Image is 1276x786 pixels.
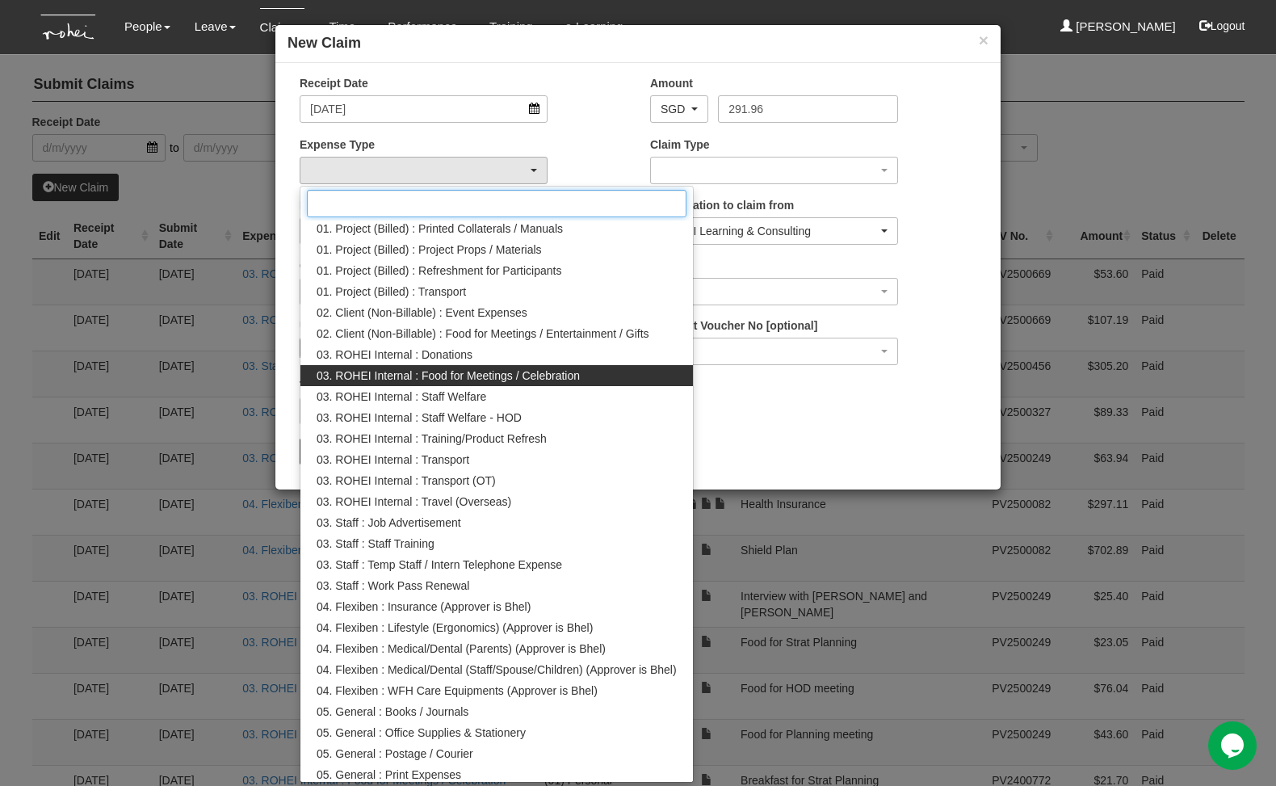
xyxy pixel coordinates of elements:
[317,389,486,405] span: 03. ROHEI Internal : Staff Welfare
[317,557,562,573] span: 03. Staff : Temp Staff / Intern Telephone Expense
[650,217,898,245] button: ROHEI Learning & Consulting
[317,641,606,657] span: 04. Flexiben : Medical/Dental (Parents) (Approver is Bhel)
[650,137,710,153] label: Claim Type
[317,599,531,615] span: 04. Flexiben : Insurance (Approver is Bhel)
[300,75,368,91] label: Receipt Date
[317,410,522,426] span: 03. ROHEI Internal : Staff Welfare - HOD
[317,263,561,279] span: 01. Project (Billed) : Refreshment for Participants
[317,305,527,321] span: 02. Client (Non-Billable) : Event Expenses
[317,746,473,762] span: 05. General : Postage / Courier
[317,326,649,342] span: 02. Client (Non-Billable) : Food for Meetings / Entertainment / Gifts
[317,284,466,300] span: 01. Project (Billed) : Transport
[317,620,593,636] span: 04. Flexiben : Lifestyle (Ergonomics) (Approver is Bhel)
[300,137,375,153] label: Expense Type
[650,95,708,123] button: SGD
[317,473,496,489] span: 03. ROHEI Internal : Transport (OT)
[317,662,677,678] span: 04. Flexiben : Medical/Dental (Staff/Spouse/Children) (Approver is Bhel)
[661,101,688,117] div: SGD
[650,75,693,91] label: Amount
[1208,721,1260,770] iframe: chat widget
[317,242,542,258] span: 01. Project (Billed) : Project Props / Materials
[317,347,472,363] span: 03. ROHEI Internal : Donations
[317,725,526,741] span: 05. General : Office Supplies & Stationery
[650,197,794,213] label: Organisation to claim from
[317,431,547,447] span: 03. ROHEI Internal : Training/Product Refresh
[650,317,817,334] label: Payment Voucher No [optional]
[317,368,580,384] span: 03. ROHEI Internal : Food for Meetings / Celebration
[317,536,434,552] span: 03. Staff : Staff Training
[317,515,461,531] span: 03. Staff : Job Advertisement
[979,32,988,48] button: ×
[317,494,511,510] span: 03. ROHEI Internal : Travel (Overseas)
[317,452,469,468] span: 03. ROHEI Internal : Transport
[307,190,686,217] input: Search
[300,95,548,123] input: d/m/yyyy
[317,578,469,594] span: 03. Staff : Work Pass Renewal
[317,683,598,699] span: 04. Flexiben : WFH Care Equipments (Approver is Bhel)
[661,223,878,239] div: ROHEI Learning & Consulting
[288,35,361,51] b: New Claim
[317,767,461,783] span: 05. General : Print Expenses
[317,704,468,720] span: 05. General : Books / Journals
[317,221,563,237] span: 01. Project (Billed) : Printed Collaterals / Manuals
